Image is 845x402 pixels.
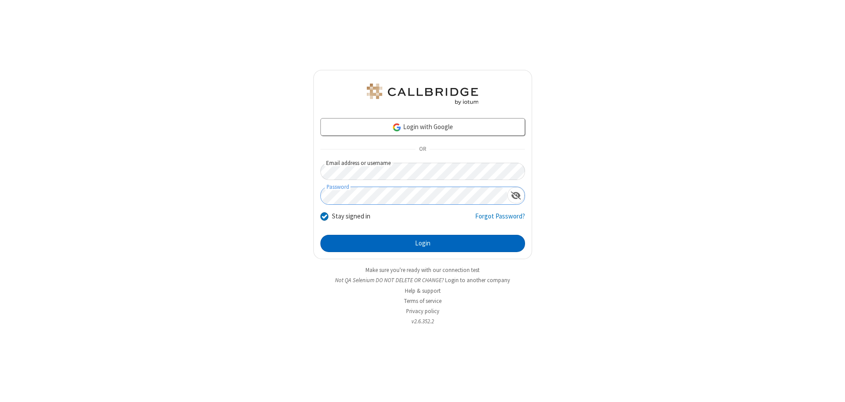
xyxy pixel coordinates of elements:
img: QA Selenium DO NOT DELETE OR CHANGE [365,84,480,105]
a: Make sure you're ready with our connection test [365,266,480,274]
input: Email address or username [320,163,525,180]
li: Not QA Selenium DO NOT DELETE OR CHANGE? [313,276,532,284]
a: Privacy policy [406,307,439,315]
a: Login with Google [320,118,525,136]
input: Password [321,187,507,204]
li: v2.6.352.2 [313,317,532,325]
a: Help & support [405,287,441,295]
a: Terms of service [404,297,442,305]
span: OR [415,143,430,156]
div: Show password [507,187,525,203]
button: Login to another company [445,276,510,284]
label: Stay signed in [332,211,370,222]
button: Login [320,235,525,253]
img: google-icon.png [392,123,402,132]
a: Forgot Password? [475,211,525,228]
